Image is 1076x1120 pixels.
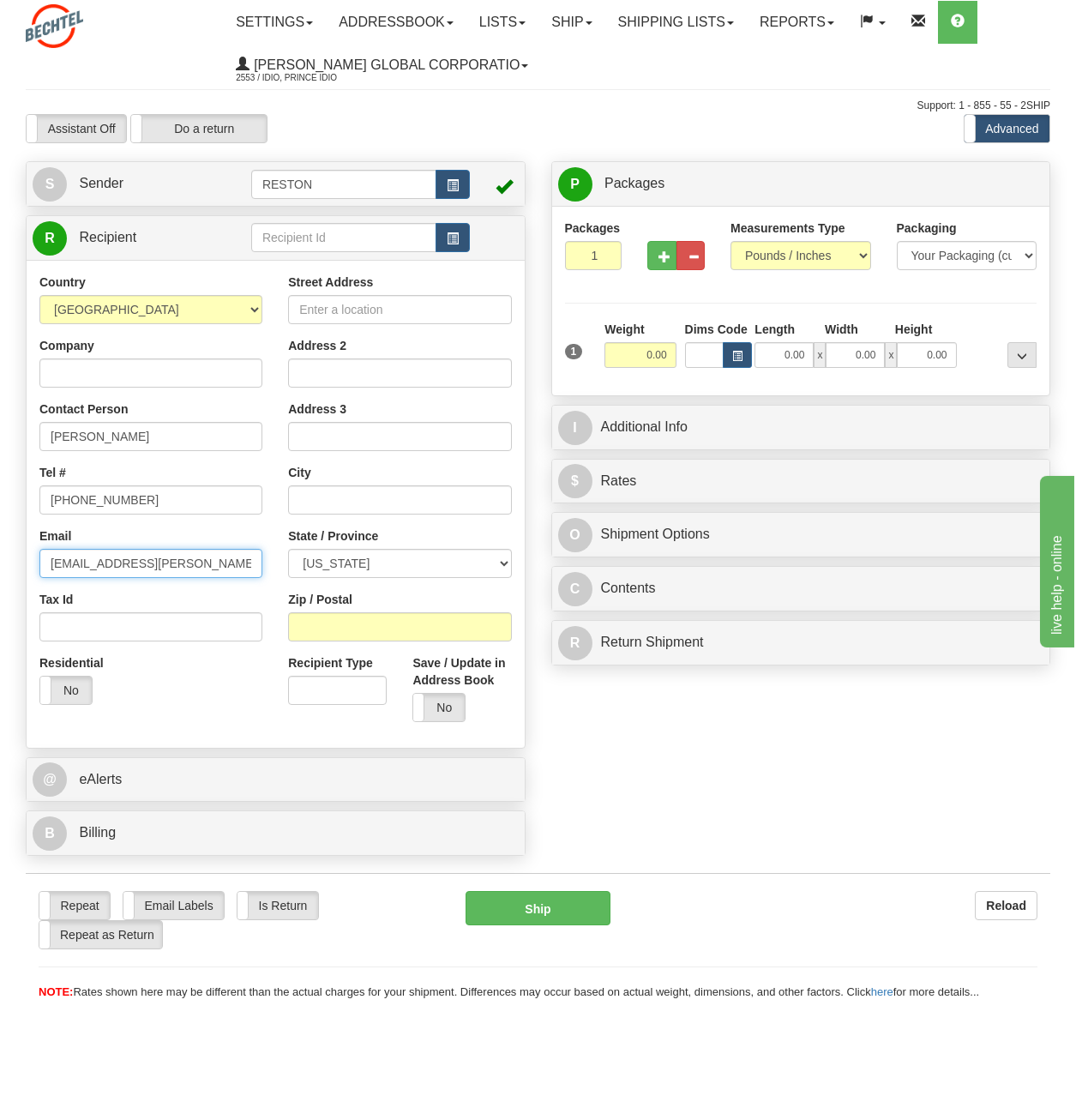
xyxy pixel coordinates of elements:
[236,69,364,87] span: 2553 / Idio, Prince Idio
[413,694,465,721] label: No
[33,762,519,798] a: @ eAlerts
[33,221,67,256] span: R
[558,166,1044,202] a: P Packages
[986,899,1026,912] b: Reload
[79,230,136,244] span: Recipient
[871,985,893,998] a: here
[39,985,73,998] span: NOTE:
[288,464,310,481] label: City
[288,400,346,418] label: Address 3
[558,518,592,552] span: O
[895,321,933,338] label: Height
[558,571,1044,606] a: CContents
[965,115,1049,142] label: Advanced
[565,344,583,359] span: 1
[288,337,346,354] label: Address 2
[223,1,326,44] a: Settings
[39,527,71,545] label: Email
[13,10,159,31] div: live help - online
[251,223,436,252] input: Recipient Id
[39,274,86,291] label: Country
[288,654,373,671] label: Recipient Type
[558,411,592,445] span: I
[814,342,826,368] span: x
[326,1,466,44] a: Addressbook
[251,170,436,199] input: Sender Id
[538,1,604,44] a: Ship
[26,99,1050,113] div: Support: 1 - 855 - 55 - 2SHIP
[558,626,592,660] span: R
[33,166,251,202] a: S Sender
[33,762,67,797] span: @
[466,1,538,44] a: Lists
[79,772,122,786] span: eAlerts
[825,321,858,338] label: Width
[558,464,1044,499] a: $Rates
[466,891,610,925] button: Ship
[558,410,1044,445] a: IAdditional Info
[26,4,83,48] img: logo2553.jpg
[237,892,318,919] label: Is Return
[288,591,352,608] label: Zip / Postal
[27,115,126,142] label: Assistant Off
[39,591,73,608] label: Tax Id
[730,220,845,237] label: Measurements Type
[754,321,795,338] label: Length
[558,517,1044,552] a: OShipment Options
[39,892,110,919] label: Repeat
[604,176,664,190] span: Packages
[558,572,592,606] span: C
[412,654,511,689] label: Save / Update in Address Book
[26,985,1050,1001] div: Rates shown here may be different than the actual charges for your shipment. Differences may occu...
[123,892,224,919] label: Email Labels
[1037,473,1074,647] iframe: chat widget
[39,464,66,481] label: Tel #
[975,891,1037,920] button: Reload
[40,677,92,704] label: No
[39,337,94,354] label: Company
[747,1,847,44] a: Reports
[558,464,592,498] span: $
[79,825,116,840] span: Billing
[1007,342,1037,368] div: ...
[39,921,162,948] label: Repeat as Return
[33,220,227,256] a: R Recipient
[79,176,123,190] span: Sender
[685,321,747,338] label: Dims Code
[33,167,67,202] span: S
[33,816,67,851] span: B
[885,342,897,368] span: x
[33,816,519,851] a: B Billing
[223,44,541,87] a: [PERSON_NAME] Global Corporatio 2553 / Idio, Prince Idio
[39,400,128,418] label: Contact Person
[288,274,373,291] label: Street Address
[288,295,511,324] input: Enter a location
[565,220,621,237] label: Packages
[249,57,520,72] span: [PERSON_NAME] Global Corporatio
[131,115,267,142] label: Do a return
[897,220,957,237] label: Packaging
[288,527,378,545] label: State / Province
[604,321,644,338] label: Weight
[39,654,97,671] label: Residential
[558,167,592,202] span: P
[605,1,747,44] a: Shipping lists
[558,625,1044,660] a: RReturn Shipment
